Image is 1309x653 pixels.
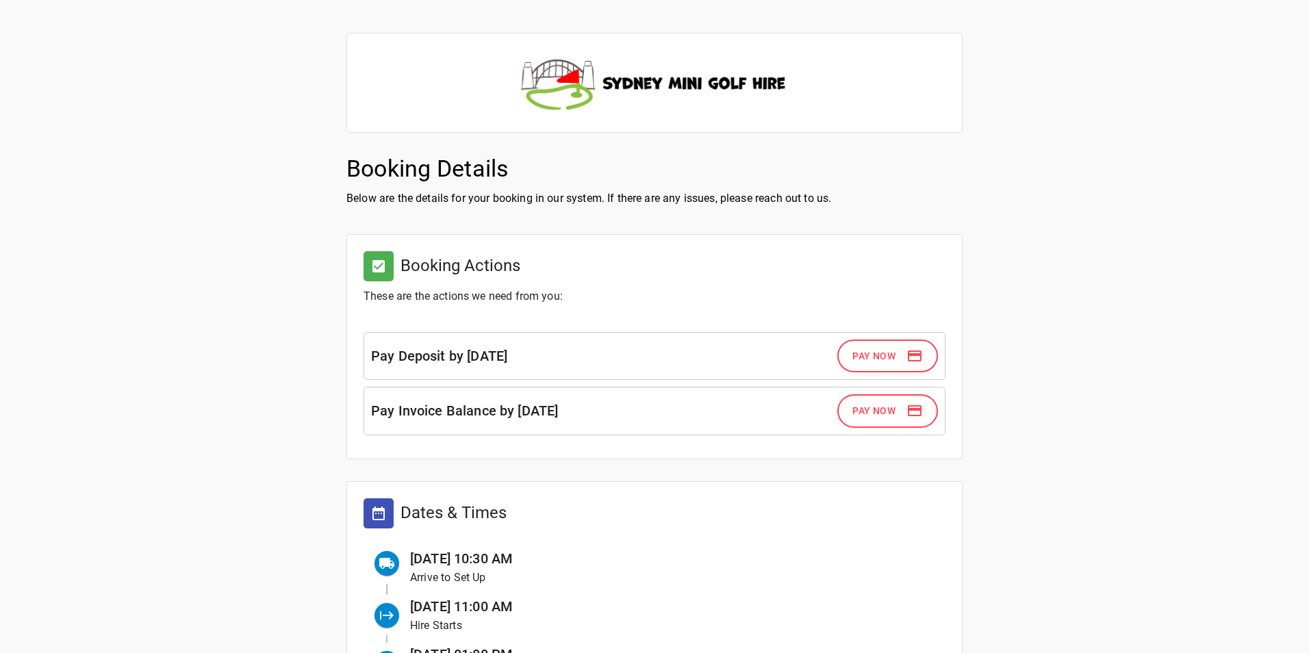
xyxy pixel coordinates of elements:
[410,550,513,567] span: [DATE] 10:30 AM
[410,569,924,586] p: Arrive to Set Up
[410,598,513,615] span: [DATE] 11:00 AM
[371,400,558,422] h6: Pay Invoice Balance by [DATE]
[346,155,963,183] h4: Booking Details
[401,255,520,277] h5: Booking Actions
[401,502,507,524] h5: Dates & Times
[837,394,938,428] button: Pay Now
[837,340,938,373] button: Pay Now
[852,402,895,420] span: Pay Now
[852,348,895,365] span: Pay Now
[371,345,507,367] h6: Pay Deposit by [DATE]
[364,288,945,305] p: These are the actions we need from you:
[410,617,924,634] p: Hire Starts
[518,50,791,116] img: Organization Logo
[346,190,963,207] p: Below are the details for your booking in our system. If there are any issues, please reach out t...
